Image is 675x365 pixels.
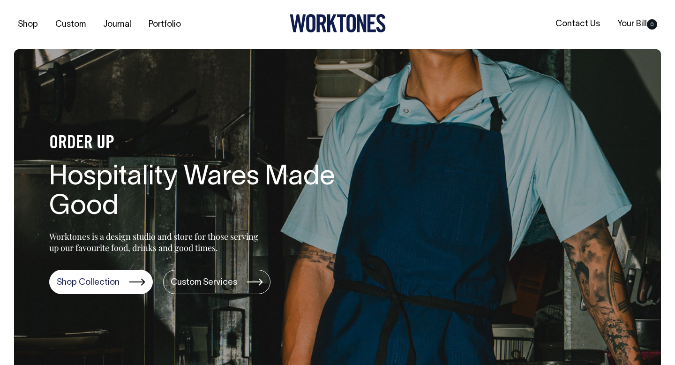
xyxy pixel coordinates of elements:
[163,270,270,294] a: Custom Services
[49,270,153,294] a: Shop Collection
[145,17,185,32] a: Portfolio
[52,17,90,32] a: Custom
[14,17,42,32] a: Shop
[49,163,349,223] h1: Hospitality Wares Made Good
[552,16,604,32] a: Contact Us
[614,16,661,32] a: Your Bill0
[49,231,262,253] p: Worktones is a design studio and store for those serving up our favourite food, drinks and good t...
[99,17,135,32] a: Journal
[49,134,349,153] h4: ORDER UP
[647,19,657,30] span: 0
